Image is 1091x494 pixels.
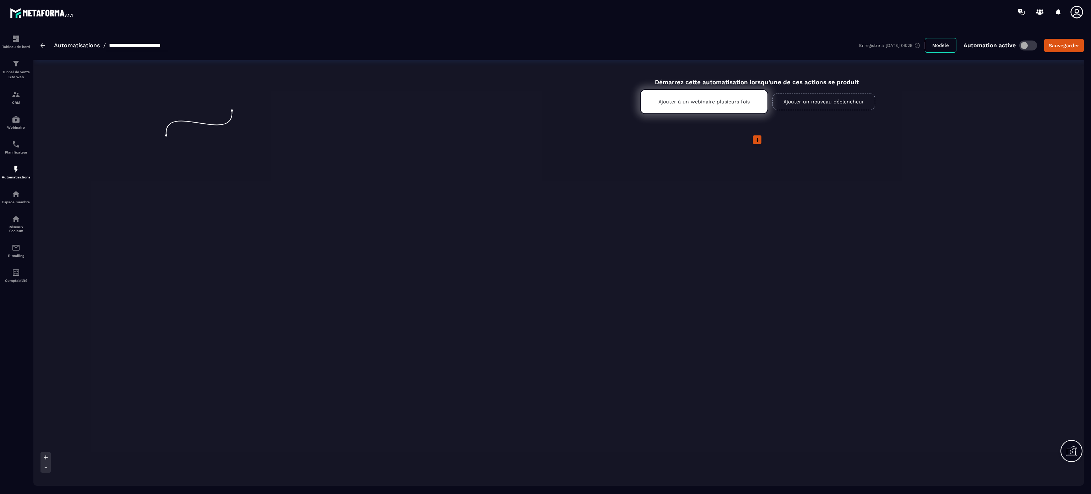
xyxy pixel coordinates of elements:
[10,6,74,19] img: logo
[622,70,891,86] div: Démarrez cette automatisation lorsqu'une de ces actions se produit
[12,115,20,124] img: automations
[2,85,30,110] a: formationformationCRM
[12,59,20,68] img: formation
[2,45,30,49] p: Tableau de bord
[12,268,20,277] img: accountant
[2,184,30,209] a: automationsautomationsEspace membre
[859,42,925,49] div: Enregistré à
[54,42,100,49] a: Automatisations
[12,190,20,198] img: automations
[12,243,20,252] img: email
[886,43,912,48] p: [DATE] 09:29
[2,263,30,288] a: accountantaccountantComptabilité
[1044,39,1084,52] button: Sauvegarder
[40,43,45,48] img: arrow
[1049,42,1079,49] div: Sauvegarder
[2,209,30,238] a: social-networksocial-networkRéseaux Sociaux
[2,101,30,104] p: CRM
[925,38,956,53] button: Modèle
[964,42,1016,49] p: Automation active
[2,279,30,283] p: Comptabilité
[2,150,30,154] p: Planificateur
[2,135,30,160] a: schedulerschedulerPlanificateur
[2,254,30,258] p: E-mailing
[2,54,30,85] a: formationformationTunnel de vente Site web
[658,99,750,104] p: Ajouter à un webinaire plusieurs fois
[2,125,30,129] p: Webinaire
[2,225,30,233] p: Réseaux Sociaux
[2,160,30,184] a: automationsautomationsAutomatisations
[772,93,875,110] a: Ajouter un nouveau déclencheur
[2,200,30,204] p: Espace membre
[2,175,30,179] p: Automatisations
[12,140,20,149] img: scheduler
[2,238,30,263] a: emailemailE-mailing
[2,110,30,135] a: automationsautomationsWebinaire
[2,70,30,80] p: Tunnel de vente Site web
[103,42,106,49] span: /
[12,90,20,99] img: formation
[12,215,20,223] img: social-network
[12,34,20,43] img: formation
[2,29,30,54] a: formationformationTableau de bord
[12,165,20,173] img: automations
